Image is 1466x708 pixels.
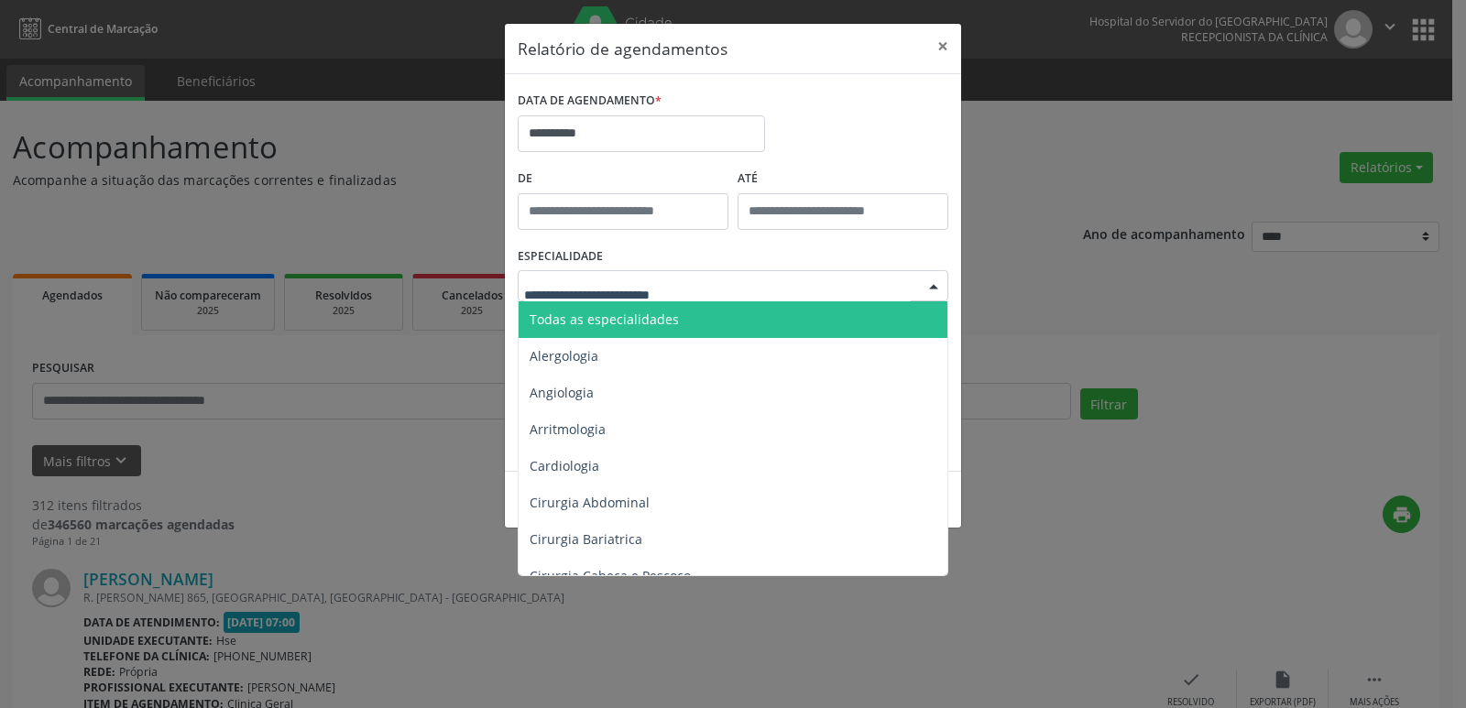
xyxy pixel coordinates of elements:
span: Alergologia [530,347,598,365]
span: Angiologia [530,384,594,401]
label: ESPECIALIDADE [518,243,603,271]
span: Arritmologia [530,420,606,438]
h5: Relatório de agendamentos [518,37,728,60]
span: Cardiologia [530,457,599,474]
span: Cirurgia Abdominal [530,494,650,511]
button: Close [924,24,961,69]
span: Todas as especialidades [530,310,679,328]
label: De [518,165,728,193]
label: DATA DE AGENDAMENTO [518,87,662,115]
label: ATÉ [738,165,948,193]
span: Cirurgia Cabeça e Pescoço [530,567,691,584]
span: Cirurgia Bariatrica [530,530,642,548]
